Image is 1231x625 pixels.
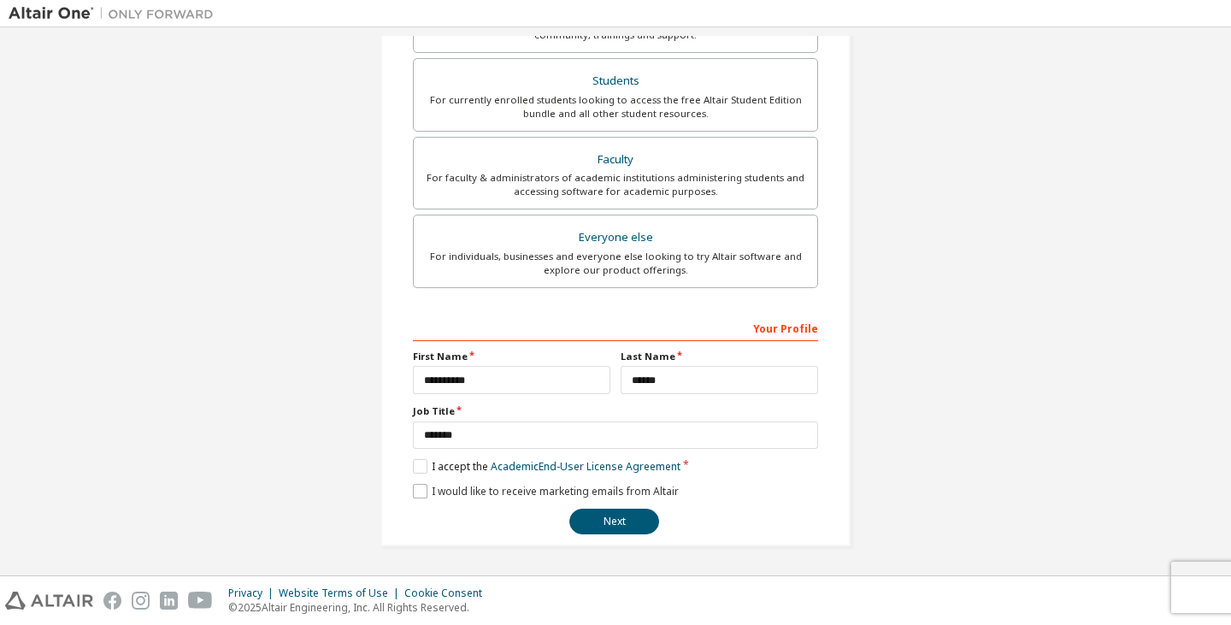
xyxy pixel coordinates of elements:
[413,404,818,418] label: Job Title
[424,171,807,198] div: For faculty & administrators of academic institutions administering students and accessing softwa...
[621,350,818,363] label: Last Name
[9,5,222,22] img: Altair One
[569,509,659,534] button: Next
[404,587,492,600] div: Cookie Consent
[5,592,93,610] img: altair_logo.svg
[491,459,680,474] a: Academic End-User License Agreement
[160,592,178,610] img: linkedin.svg
[103,592,121,610] img: facebook.svg
[413,459,680,474] label: I accept the
[413,484,679,498] label: I would like to receive marketing emails from Altair
[424,69,807,93] div: Students
[279,587,404,600] div: Website Terms of Use
[424,226,807,250] div: Everyone else
[413,350,610,363] label: First Name
[228,600,492,615] p: © 2025 Altair Engineering, Inc. All Rights Reserved.
[132,592,150,610] img: instagram.svg
[424,93,807,121] div: For currently enrolled students looking to access the free Altair Student Edition bundle and all ...
[424,250,807,277] div: For individuals, businesses and everyone else looking to try Altair software and explore our prod...
[424,148,807,172] div: Faculty
[188,592,213,610] img: youtube.svg
[228,587,279,600] div: Privacy
[413,314,818,341] div: Your Profile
